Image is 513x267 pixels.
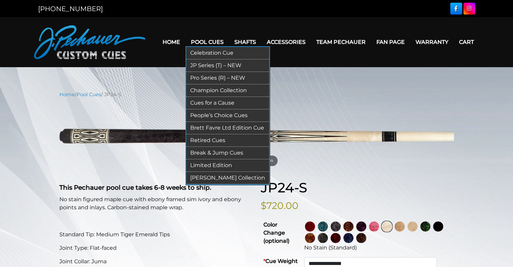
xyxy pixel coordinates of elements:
[59,184,211,191] strong: This Pechauer pool cue takes 6-8 weeks to ship.
[186,159,269,172] a: Limited Edition
[186,97,269,109] a: Cues for a Cause
[59,244,253,252] p: Joint Type: Flat-faced
[186,134,269,147] a: Retired Cues
[420,221,430,232] img: Green
[186,33,229,51] a: Pool Cues
[186,59,269,72] a: JP Series (T) – NEW
[318,221,328,232] img: Turquoise
[186,72,269,84] a: Pro Series (R) – NEW
[305,221,315,232] img: Wine
[186,84,269,97] a: Champion Collection
[59,91,75,98] a: Home
[343,233,353,243] img: Blue
[318,233,328,243] img: Carbon
[186,109,269,122] a: People’s Choice Cues
[382,221,392,232] img: No Stain
[59,231,253,239] p: Standard Tip: Medium Tiger Emerald Tips
[261,200,298,211] bdi: $720.00
[157,33,186,51] a: Home
[261,33,311,51] a: Accessories
[263,221,289,244] strong: Color Change (optional)
[371,33,410,51] a: Fan Page
[356,233,366,243] img: Black Palm
[304,244,451,252] div: No Stain (Standard)
[410,33,454,51] a: Warranty
[395,221,405,232] img: Natural
[229,33,261,51] a: Shafts
[38,5,103,13] a: [PHONE_NUMBER]
[59,258,253,266] p: Joint Collar: Juma
[343,221,353,232] img: Rose
[305,233,315,243] img: Chestnut
[186,122,269,134] a: Brett Favre Ltd Edition Cue
[433,221,443,232] img: Ebony
[454,33,479,51] a: Cart
[186,147,269,159] a: Break & Jump Cues
[263,258,298,264] strong: Cue Weight
[59,91,454,98] nav: Breadcrumb
[331,233,341,243] img: Burgundy
[186,47,269,59] a: Celebration Cue
[261,180,454,196] h1: JP24-S
[407,221,418,232] img: Light Natural
[369,221,379,232] img: Pink
[34,25,145,59] img: Pechauer Custom Cues
[331,221,341,232] img: Smoke
[59,195,253,212] p: No stain figured maple cue with ebony framed sim ivory and ebony points and inlays. Carbon-staine...
[186,172,269,184] a: [PERSON_NAME] Collection
[356,221,366,232] img: Purple
[311,33,371,51] a: Team Pechauer
[59,103,454,169] a: Hover to zoom
[77,91,101,98] a: Pool Cues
